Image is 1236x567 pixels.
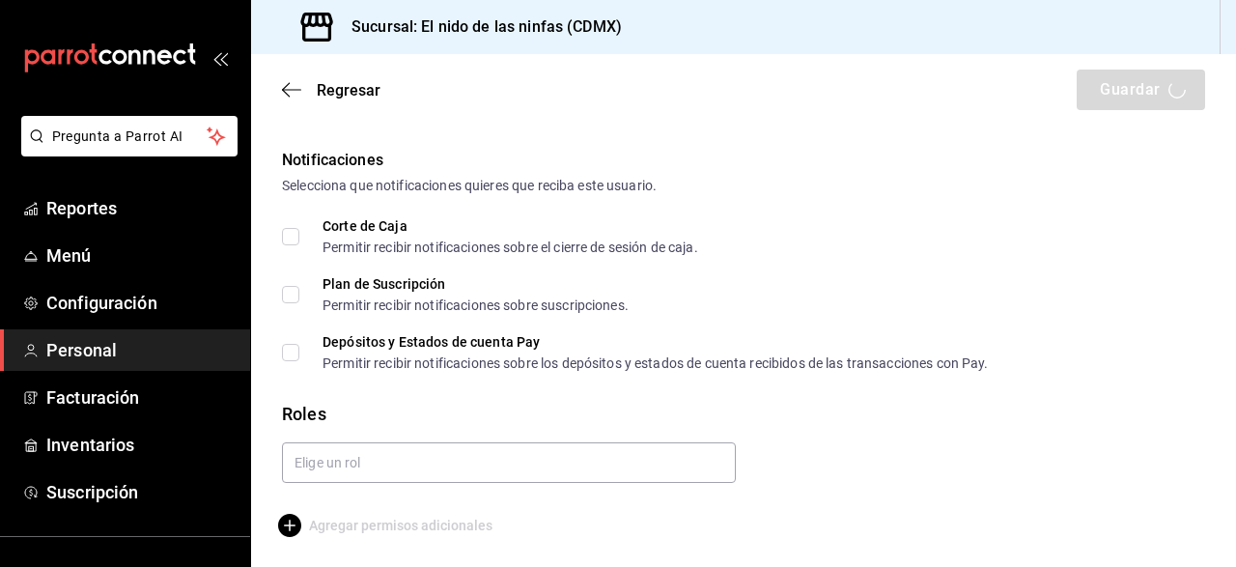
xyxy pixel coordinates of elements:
[282,401,1205,427] div: Roles
[46,242,235,269] span: Menú
[282,81,380,99] button: Regresar
[14,140,238,160] a: Pregunta a Parrot AI
[323,277,629,291] div: Plan de Suscripción
[46,384,235,411] span: Facturación
[282,442,736,483] input: Elige un rol
[323,335,989,349] div: Depósitos y Estados de cuenta Pay
[323,241,698,254] div: Permitir recibir notificaciones sobre el cierre de sesión de caja.
[282,176,1205,196] div: Selecciona que notificaciones quieres que reciba este usuario.
[52,127,208,147] span: Pregunta a Parrot AI
[323,298,629,312] div: Permitir recibir notificaciones sobre suscripciones.
[21,116,238,156] button: Pregunta a Parrot AI
[46,479,235,505] span: Suscripción
[46,195,235,221] span: Reportes
[323,219,698,233] div: Corte de Caja
[46,290,235,316] span: Configuración
[282,149,1205,172] div: Notificaciones
[46,337,235,363] span: Personal
[336,15,622,39] h3: Sucursal: El nido de las ninfas (CDMX)
[317,81,380,99] span: Regresar
[323,356,989,370] div: Permitir recibir notificaciones sobre los depósitos y estados de cuenta recibidos de las transacc...
[212,50,228,66] button: open_drawer_menu
[46,432,235,458] span: Inventarios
